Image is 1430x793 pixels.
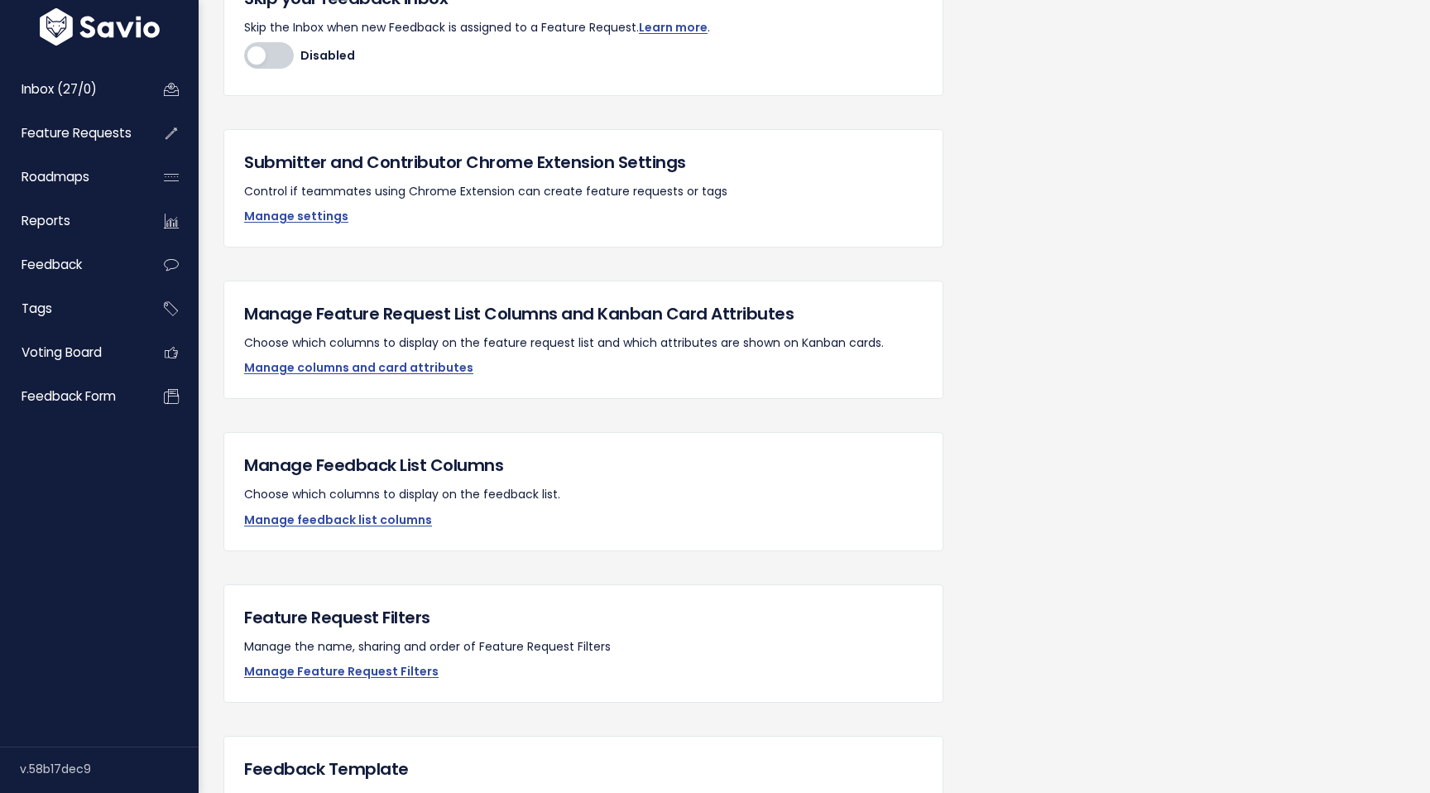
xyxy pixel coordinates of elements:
a: Learn more [639,19,708,36]
img: logo-white.9d6f32f41409.svg [36,8,164,46]
a: Reports [4,202,137,240]
span: Feature Requests [22,124,132,142]
h5: Feature Request Filters [244,605,923,630]
h5: Manage Feedback List Columns [244,453,923,478]
span: Roadmaps [22,168,89,185]
span: Reports [22,212,70,229]
p: Control if teammates using Chrome Extension can create feature requests or tags [244,181,923,202]
a: Tags [4,290,137,328]
span: Inbox (27/0) [22,80,97,98]
span: Feedback form [22,387,116,405]
a: Roadmaps [4,158,137,196]
p: Skip the Inbox when new Feedback is assigned to a Feature Request. . [244,17,923,38]
a: Voting Board [4,334,137,372]
h5: Manage Feature Request List Columns and Kanban Card Attributes [244,301,923,326]
span: Voting Board [22,344,102,361]
a: Manage feedback list columns [244,512,432,528]
a: Manage columns and card attributes [244,359,473,376]
a: Manage Feature Request Filters [244,663,439,680]
a: Feedback [4,246,137,284]
div: v.58b17dec9 [20,747,199,791]
p: Choose which columns to display on the feature request list and which attributes are shown on Kan... [244,333,923,353]
a: Feedback form [4,377,137,416]
span: Disabled [300,42,355,69]
h5: Feedback Template [244,757,923,781]
a: Manage settings [244,208,348,224]
span: Feedback [22,256,82,273]
p: Manage the name, sharing and order of Feature Request Filters [244,637,923,657]
a: Feature Requests [4,114,137,152]
h5: Submitter and Contributor Chrome Extension Settings [244,150,923,175]
p: Choose which columns to display on the feedback list. [244,484,923,505]
a: Inbox (27/0) [4,70,137,108]
span: Tags [22,300,52,317]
